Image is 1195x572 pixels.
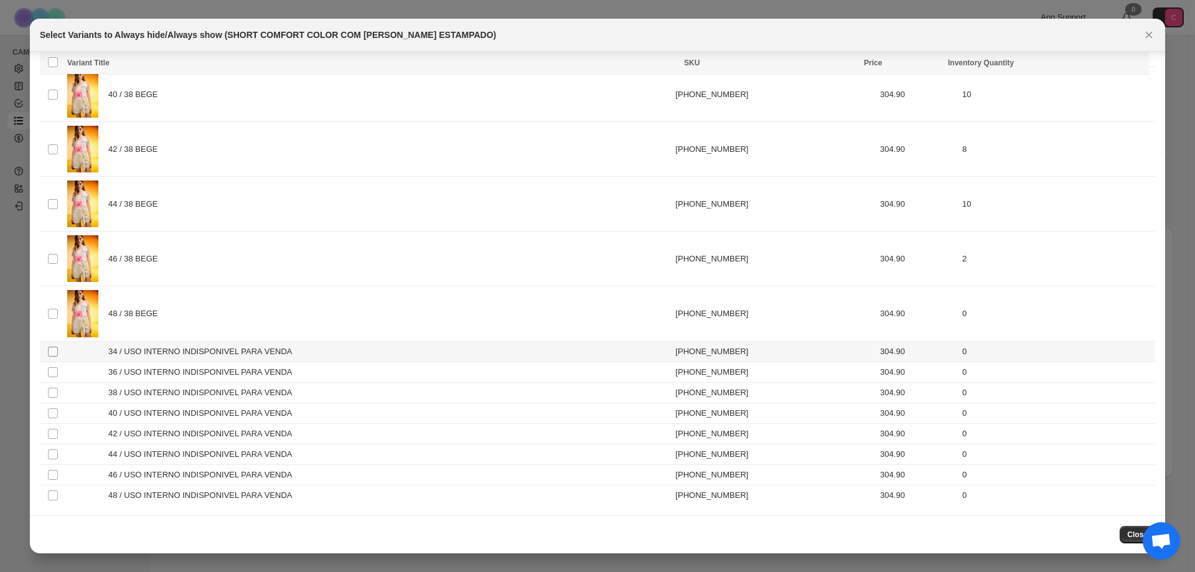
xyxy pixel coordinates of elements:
[876,485,958,505] td: 304.90
[672,485,876,505] td: [PHONE_NUMBER]
[108,489,299,502] span: 48 / USO INTERNO INDISPONIVEL PARA VENDA
[876,423,958,444] td: 304.90
[67,71,98,118] img: 27046_16135-38.jpg
[108,469,299,481] span: 46 / USO INTERNO INDISPONIVEL PARA VENDA
[67,235,98,282] img: 27046_16135-38.jpg
[672,67,876,122] td: [PHONE_NUMBER]
[672,286,876,341] td: [PHONE_NUMBER]
[108,88,164,101] span: 40 / 38 BEGE
[672,341,876,362] td: [PHONE_NUMBER]
[876,286,958,341] td: 304.90
[876,177,958,232] td: 304.90
[40,29,496,41] h2: Select Variants to Always hide/Always show (SHORT COMFORT COLOR COM [PERSON_NAME] ESTAMPADO)
[108,366,299,378] span: 36 / USO INTERNO INDISPONIVEL PARA VENDA
[876,382,958,403] td: 304.90
[108,428,299,440] span: 42 / USO INTERNO INDISPONIVEL PARA VENDA
[108,198,164,210] span: 44 / 38 BEGE
[672,464,876,485] td: [PHONE_NUMBER]
[108,387,299,399] span: 38 / USO INTERNO INDISPONIVEL PARA VENDA
[958,362,1155,382] td: 0
[958,67,1155,122] td: 10
[876,444,958,464] td: 304.90
[876,403,958,423] td: 304.90
[67,181,98,227] img: 27046_16135-38.jpg
[67,290,98,337] img: 27046_16135-38.jpg
[958,444,1155,464] td: 0
[684,59,700,67] span: SKU
[876,232,958,286] td: 304.90
[672,232,876,286] td: [PHONE_NUMBER]
[948,59,1014,67] span: Inventory Quantity
[958,232,1155,286] td: 2
[672,444,876,464] td: [PHONE_NUMBER]
[1120,526,1155,543] button: Close
[958,177,1155,232] td: 10
[108,253,164,265] span: 46 / 38 BEGE
[672,122,876,177] td: [PHONE_NUMBER]
[108,345,299,358] span: 34 / USO INTERNO INDISPONIVEL PARA VENDA
[958,341,1155,362] td: 0
[876,341,958,362] td: 304.90
[876,464,958,485] td: 304.90
[67,59,110,67] span: Variant Title
[864,59,882,67] span: Price
[958,403,1155,423] td: 0
[876,362,958,382] td: 304.90
[108,307,164,320] span: 48 / 38 BEGE
[672,382,876,403] td: [PHONE_NUMBER]
[108,448,299,461] span: 44 / USO INTERNO INDISPONIVEL PARA VENDA
[67,126,98,172] img: 27046_16135-38.jpg
[958,122,1155,177] td: 8
[108,143,164,156] span: 42 / 38 BEGE
[672,423,876,444] td: [PHONE_NUMBER]
[958,382,1155,403] td: 0
[958,286,1155,341] td: 0
[1140,26,1158,44] button: Close
[958,464,1155,485] td: 0
[876,122,958,177] td: 304.90
[876,67,958,122] td: 304.90
[1127,530,1148,540] span: Close
[672,403,876,423] td: [PHONE_NUMBER]
[108,407,299,420] span: 40 / USO INTERNO INDISPONIVEL PARA VENDA
[958,423,1155,444] td: 0
[958,485,1155,505] td: 0
[672,362,876,382] td: [PHONE_NUMBER]
[672,177,876,232] td: [PHONE_NUMBER]
[1143,522,1180,560] div: Bate-papo aberto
